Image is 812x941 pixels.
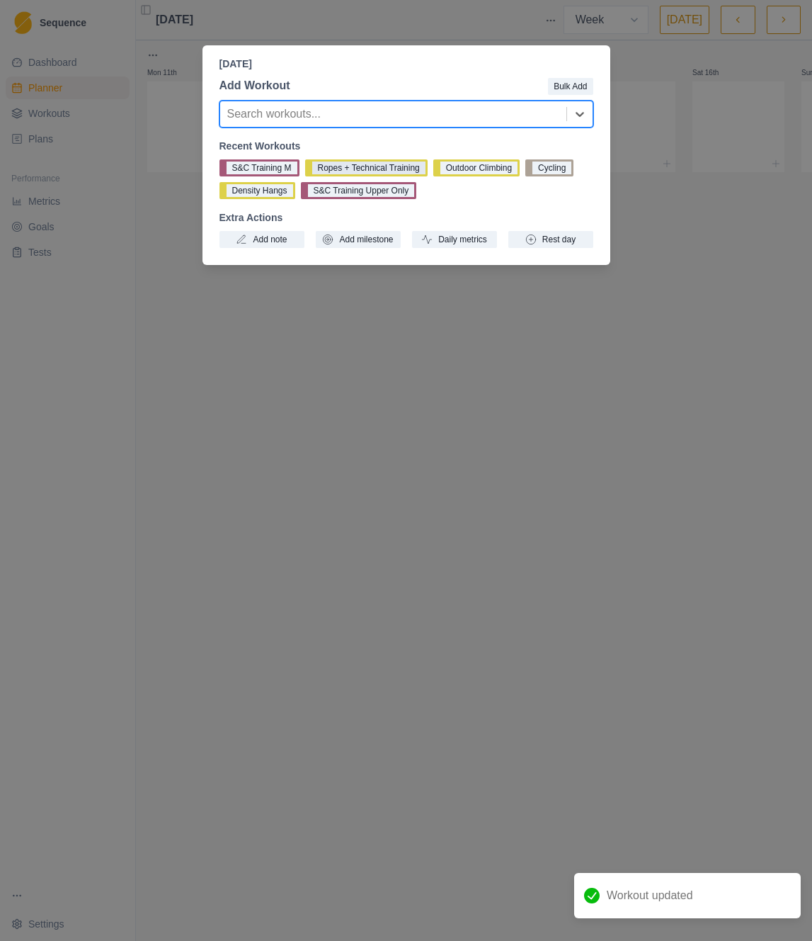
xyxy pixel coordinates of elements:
p: [DATE] [219,57,593,72]
button: Density Hangs [219,182,295,199]
p: Add Workout [219,77,290,94]
button: Ropes + Technical Training [305,159,428,176]
button: Cycling [525,159,573,176]
div: Workout updated [574,873,801,918]
p: Recent Workouts [219,139,593,154]
button: Daily metrics [412,231,497,248]
button: Add milestone [316,231,401,248]
button: Outdoor Climbing [433,159,520,176]
button: S&C Training M [219,159,299,176]
button: Bulk Add [548,78,593,95]
button: Add note [219,231,304,248]
p: Extra Actions [219,210,593,225]
button: Rest day [508,231,593,248]
button: S&C Training Upper Only [301,182,417,199]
